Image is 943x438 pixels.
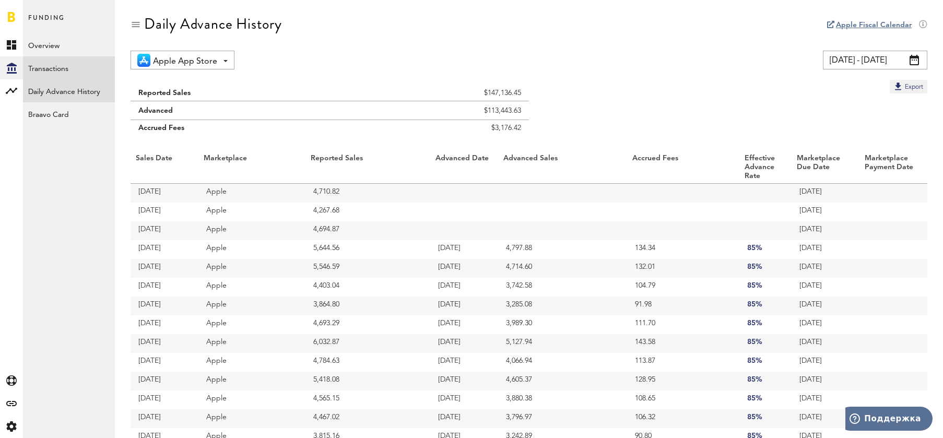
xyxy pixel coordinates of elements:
[792,334,859,353] td: [DATE]
[305,390,430,409] td: 4,565.15
[430,278,498,297] td: [DATE]
[498,297,627,315] td: 3,285.08
[430,372,498,390] td: [DATE]
[498,278,627,297] td: 3,742.58
[498,334,627,353] td: 5,127.94
[305,409,430,428] td: 4,467.02
[739,278,792,297] td: 85%
[198,203,305,221] td: Apple
[739,315,792,334] td: 85%
[430,315,498,334] td: [DATE]
[430,240,498,259] td: [DATE]
[430,390,498,409] td: [DATE]
[792,278,859,297] td: [DATE]
[792,184,859,203] td: [DATE]
[131,80,355,101] td: Reported Sales
[627,259,739,278] td: 132.01
[28,11,65,33] span: Funding
[739,259,792,278] td: 85%
[498,151,627,184] th: Advanced Sales
[627,151,739,184] th: Accrued Fees
[305,184,430,203] td: 4,710.82
[739,151,792,184] th: Effective Advance Rate
[792,390,859,409] td: [DATE]
[198,151,305,184] th: Marketplace
[627,390,739,409] td: 108.65
[890,80,927,93] button: Export
[430,259,498,278] td: [DATE]
[792,372,859,390] td: [DATE]
[430,151,498,184] th: Advanced Date
[131,240,198,259] td: [DATE]
[739,240,792,259] td: 85%
[198,240,305,259] td: Apple
[498,390,627,409] td: 3,880.38
[305,221,430,240] td: 4,694.87
[355,120,529,141] td: $3,176.42
[792,240,859,259] td: [DATE]
[23,79,115,102] a: Daily Advance History
[305,278,430,297] td: 4,403.04
[305,334,430,353] td: 6,032.87
[305,353,430,372] td: 4,784.63
[792,151,859,184] th: Marketplace Due Date
[137,54,150,67] img: 21.png
[739,297,792,315] td: 85%
[305,315,430,334] td: 4,693.29
[859,151,927,184] th: Marketplace Payment Date
[739,372,792,390] td: 85%
[305,203,430,221] td: 4,267.68
[23,33,115,56] a: Overview
[845,407,933,433] iframe: Открывает виджет для поиска дополнительной информации
[792,203,859,221] td: [DATE]
[131,151,198,184] th: Sales Date
[836,21,912,29] a: Apple Fiscal Calendar
[627,315,739,334] td: 111.70
[131,278,198,297] td: [DATE]
[627,334,739,353] td: 143.58
[131,203,198,221] td: [DATE]
[198,334,305,353] td: Apple
[627,297,739,315] td: 91.98
[198,315,305,334] td: Apple
[198,372,305,390] td: Apple
[893,81,903,91] img: Export
[131,372,198,390] td: [DATE]
[355,101,529,120] td: $113,443.63
[430,409,498,428] td: [DATE]
[498,259,627,278] td: 4,714.60
[498,409,627,428] td: 3,796.97
[131,221,198,240] td: [DATE]
[792,259,859,278] td: [DATE]
[355,80,529,101] td: $147,136.45
[498,372,627,390] td: 4,605.37
[131,120,355,141] td: Accrued Fees
[131,259,198,278] td: [DATE]
[198,297,305,315] td: Apple
[198,221,305,240] td: Apple
[739,334,792,353] td: 85%
[305,372,430,390] td: 5,418.08
[144,16,282,32] div: Daily Advance History
[131,390,198,409] td: [DATE]
[792,221,859,240] td: [DATE]
[792,315,859,334] td: [DATE]
[198,259,305,278] td: Apple
[305,151,430,184] th: Reported Sales
[131,409,198,428] td: [DATE]
[792,409,859,428] td: [DATE]
[627,240,739,259] td: 134.34
[198,409,305,428] td: Apple
[305,259,430,278] td: 5,546.59
[23,56,115,79] a: Transactions
[198,184,305,203] td: Apple
[498,353,627,372] td: 4,066.94
[305,297,430,315] td: 3,864.80
[305,240,430,259] td: 5,644.56
[131,334,198,353] td: [DATE]
[498,315,627,334] td: 3,989.30
[792,297,859,315] td: [DATE]
[627,372,739,390] td: 128.95
[739,390,792,409] td: 85%
[131,297,198,315] td: [DATE]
